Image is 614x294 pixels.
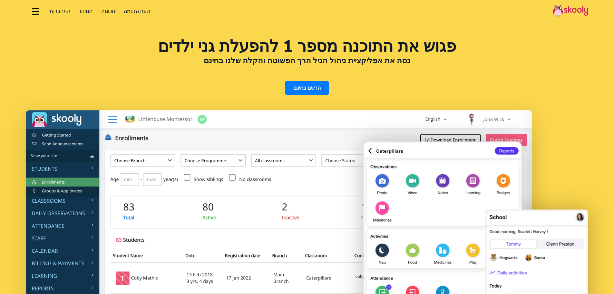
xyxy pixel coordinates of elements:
[26,56,588,66] h2: נסה את אפליקציית ניהול הגיל הרך הפשוטה והקלה שלנו בחינם
[120,6,155,16] a: תזמן הדגמה
[26,39,588,54] h1: פגוש את התוכנה מספר 1 להפעלת גני ילדים
[74,6,97,16] a: תמחור
[553,4,588,17] img: Skooly
[31,4,40,19] button: dropdown menu
[285,81,329,95] a: הרשם בחינם
[97,6,120,16] a: תכונות
[45,6,74,16] a: התחברות
[78,8,93,15] span: תמחור
[50,8,70,15] span: התחברות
